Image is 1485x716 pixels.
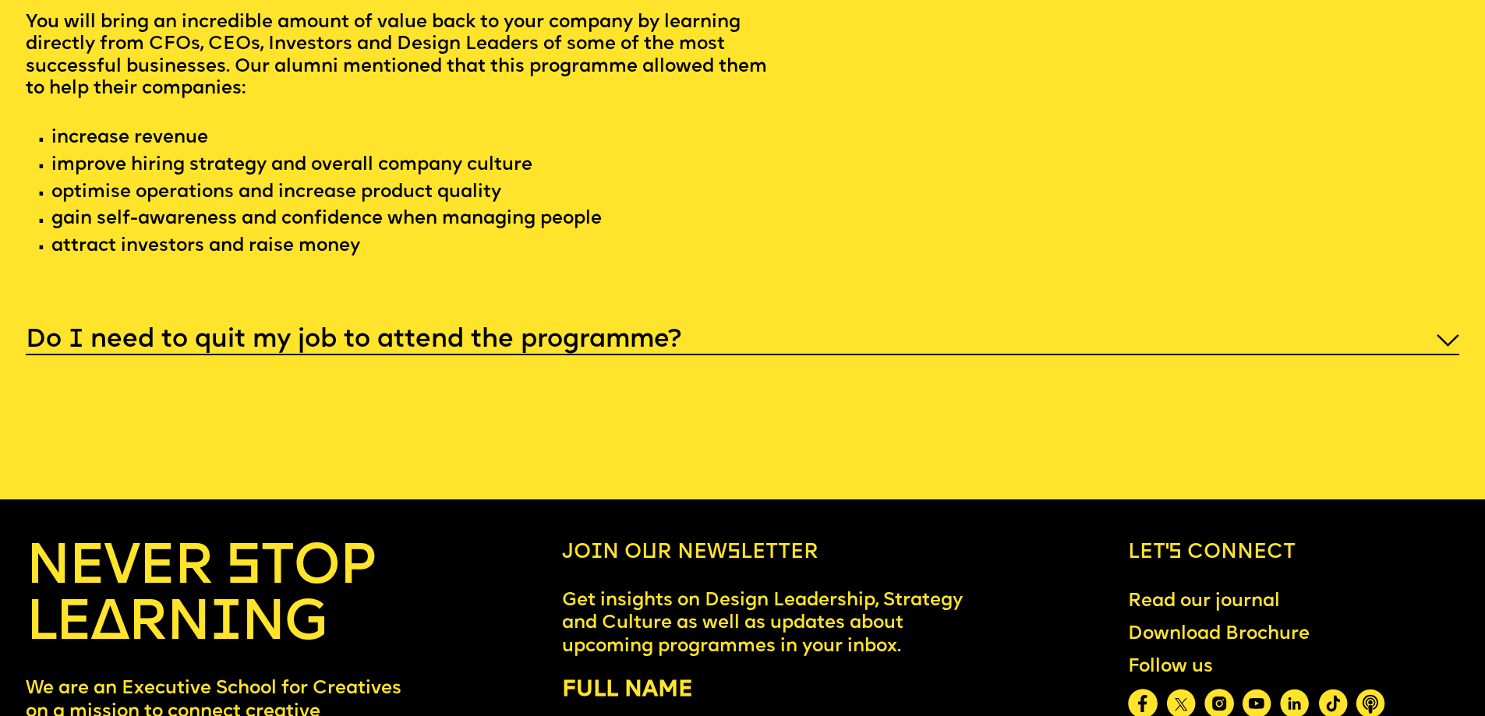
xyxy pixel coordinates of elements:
span: · [36,130,46,153]
div: Follow us [1128,656,1385,679]
h5: Do I need to quit my job to attend the programme? [26,333,681,348]
a: Download Brochure [1118,613,1320,656]
h6: Let’s connect [1128,541,1459,565]
a: Read our journal [1118,580,1290,623]
span: · [36,184,46,206]
label: FULL NAME [562,673,974,709]
p: Get insights on Design Leadership, Strategy and Culture as well as updates about upcoming program... [562,590,974,658]
span: · [36,211,46,234]
span: · [36,238,46,260]
h4: NEVER STOP LEARNING [26,541,407,654]
span: · [36,157,46,179]
h6: Join our newsletter [562,541,974,565]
